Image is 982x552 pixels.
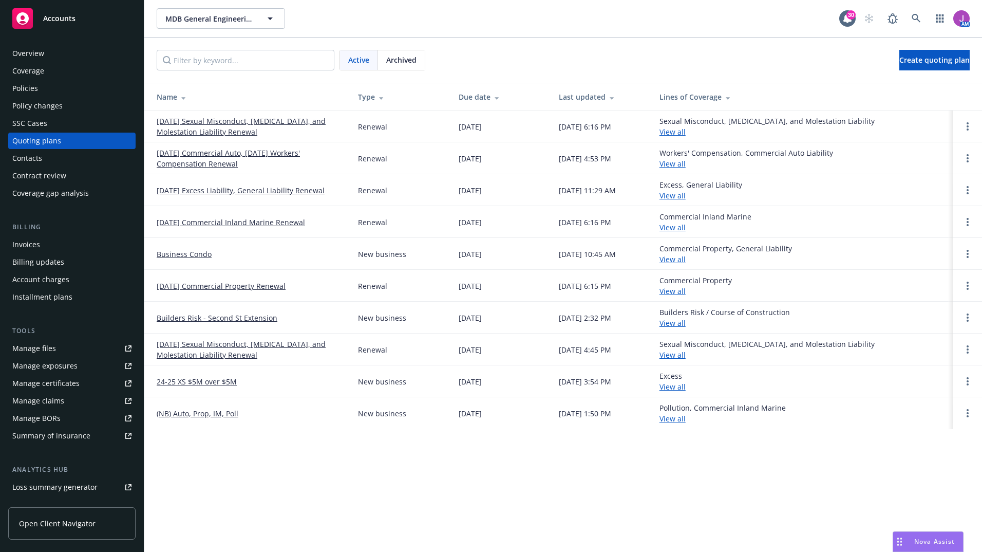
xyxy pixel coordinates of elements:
[12,479,98,495] div: Loss summary generator
[8,80,136,97] a: Policies
[659,116,875,137] div: Sexual Misconduct, [MEDICAL_DATA], and Molestation Liability
[157,408,238,419] a: (NB) Auto, Prop, IM, Poll
[12,428,90,444] div: Summary of insurance
[961,311,974,324] a: Open options
[8,168,136,184] a: Contract review
[358,91,442,102] div: Type
[961,280,974,292] a: Open options
[8,63,136,79] a: Coverage
[659,211,751,233] div: Commercial Inland Marine
[12,271,69,288] div: Account charges
[8,254,136,270] a: Billing updates
[12,150,42,167] div: Contacts
[961,343,974,356] a: Open options
[12,410,61,427] div: Manage BORs
[12,63,44,79] div: Coverage
[961,216,974,228] a: Open options
[459,185,482,196] div: [DATE]
[358,312,406,323] div: New business
[459,91,543,102] div: Due date
[559,91,643,102] div: Last updated
[659,339,875,360] div: Sexual Misconduct, [MEDICAL_DATA], and Molestation Liability
[961,407,974,419] a: Open options
[659,382,686,392] a: View all
[893,531,964,552] button: Nova Assist
[659,243,792,265] div: Commercial Property, General Liability
[659,350,686,360] a: View all
[659,414,686,424] a: View all
[358,408,406,419] div: New business
[8,479,136,495] a: Loss summary generator
[659,127,686,137] a: View all
[12,289,72,305] div: Installment plans
[8,236,136,253] a: Invoices
[8,358,136,374] span: Manage exposures
[8,150,136,167] a: Contacts
[8,289,136,305] a: Installment plans
[19,518,96,529] span: Open Client Navigator
[12,133,61,149] div: Quoting plans
[358,217,387,228] div: Renewal
[459,217,482,228] div: [DATE]
[358,344,387,355] div: Renewal
[8,133,136,149] a: Quoting plans
[165,13,254,24] span: MDB General Engineering, Inc
[8,271,136,288] a: Account charges
[12,45,44,62] div: Overview
[659,286,686,296] a: View all
[157,91,342,102] div: Name
[846,10,856,20] div: 30
[358,185,387,196] div: Renewal
[358,376,406,387] div: New business
[157,281,286,291] a: [DATE] Commercial Property Renewal
[12,375,80,392] div: Manage certificates
[961,120,974,133] a: Open options
[358,153,387,164] div: Renewal
[459,312,482,323] div: [DATE]
[559,281,611,291] div: [DATE] 6:15 PM
[12,80,38,97] div: Policies
[12,115,47,132] div: SSC Cases
[961,152,974,164] a: Open options
[8,4,136,33] a: Accounts
[386,54,417,65] span: Archived
[459,153,482,164] div: [DATE]
[659,159,686,169] a: View all
[459,344,482,355] div: [DATE]
[893,532,906,551] div: Drag to move
[882,8,903,29] a: Report a Bug
[358,281,387,291] div: Renewal
[358,121,387,132] div: Renewal
[659,254,686,264] a: View all
[157,376,237,387] a: 24-25 XS $5M over $5M
[659,91,945,102] div: Lines of Coverage
[8,340,136,357] a: Manage files
[358,249,406,260] div: New business
[12,185,89,201] div: Coverage gap analysis
[906,8,927,29] a: Search
[12,393,64,409] div: Manage claims
[899,50,970,70] a: Create quoting plan
[659,307,790,328] div: Builders Risk / Course of Construction
[559,344,611,355] div: [DATE] 4:45 PM
[659,191,686,200] a: View all
[348,54,369,65] span: Active
[459,408,482,419] div: [DATE]
[8,410,136,427] a: Manage BORs
[961,248,974,260] a: Open options
[659,148,833,169] div: Workers' Compensation, Commercial Auto Liability
[659,275,732,297] div: Commercial Property
[8,45,136,62] a: Overview
[157,312,277,323] a: Builders Risk - Second St Extension
[8,393,136,409] a: Manage claims
[459,376,482,387] div: [DATE]
[659,371,686,392] div: Excess
[157,217,305,228] a: [DATE] Commercial Inland Marine Renewal
[157,249,212,260] a: Business Condo
[659,179,742,201] div: Excess, General Liability
[12,236,40,253] div: Invoices
[157,50,334,70] input: Filter by keyword...
[8,98,136,114] a: Policy changes
[914,537,955,546] span: Nova Assist
[961,375,974,388] a: Open options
